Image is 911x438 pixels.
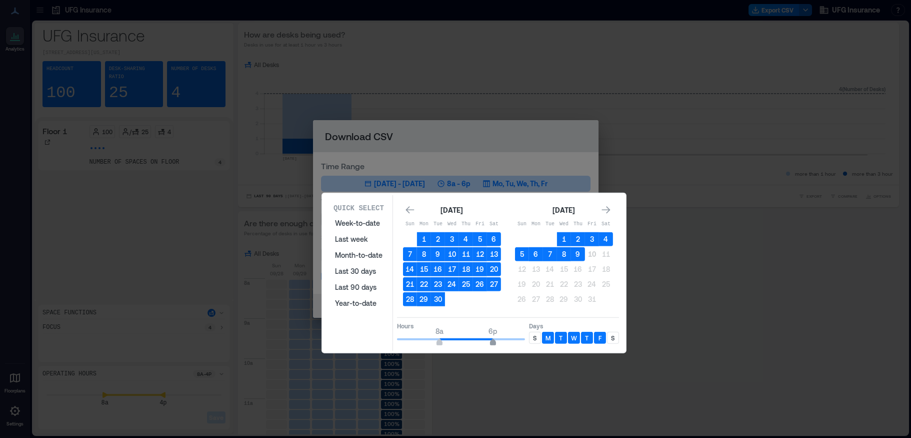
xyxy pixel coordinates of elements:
p: M [545,334,550,342]
button: 20 [487,262,501,276]
th: Tuesday [543,217,557,231]
button: 29 [557,292,571,306]
th: Monday [417,217,431,231]
p: S [611,334,614,342]
button: 24 [445,277,459,291]
button: 19 [515,277,529,291]
button: 16 [571,262,585,276]
th: Sunday [403,217,417,231]
button: 6 [529,247,543,261]
th: Friday [585,217,599,231]
th: Thursday [459,217,473,231]
p: Wed [445,220,459,228]
button: 21 [403,277,417,291]
p: W [571,334,577,342]
p: T [585,334,588,342]
button: 22 [417,277,431,291]
button: 29 [417,292,431,306]
button: 4 [459,232,473,246]
button: Year-to-date [329,295,388,311]
button: 15 [417,262,431,276]
button: 20 [529,277,543,291]
p: Sat [599,220,613,228]
button: Month-to-date [329,247,388,263]
p: F [598,334,601,342]
button: 9 [571,247,585,261]
button: 18 [599,262,613,276]
button: 26 [515,292,529,306]
button: Last 30 days [329,263,388,279]
p: S [533,334,536,342]
p: Mon [529,220,543,228]
button: 25 [599,277,613,291]
button: 8 [557,247,571,261]
button: 25 [459,277,473,291]
button: 13 [487,247,501,261]
p: Sat [487,220,501,228]
button: 9 [431,247,445,261]
p: Fri [473,220,487,228]
button: 17 [585,262,599,276]
p: Fri [585,220,599,228]
button: 12 [515,262,529,276]
div: [DATE] [550,204,578,216]
button: 19 [473,262,487,276]
button: 11 [599,247,613,261]
button: 26 [473,277,487,291]
button: 14 [543,262,557,276]
button: 27 [529,292,543,306]
th: Wednesday [557,217,571,231]
p: Tue [543,220,557,228]
span: 8a [435,327,443,335]
p: Tue [431,220,445,228]
p: Thu [459,220,473,228]
button: 10 [445,247,459,261]
button: Go to previous month [403,203,417,217]
th: Sunday [515,217,529,231]
button: 24 [585,277,599,291]
button: 16 [431,262,445,276]
p: T [559,334,562,342]
button: Go to next month [599,203,613,217]
button: 31 [585,292,599,306]
th: Saturday [487,217,501,231]
button: Last 90 days [329,279,388,295]
th: Thursday [571,217,585,231]
th: Monday [529,217,543,231]
th: Friday [473,217,487,231]
p: Mon [417,220,431,228]
div: [DATE] [438,204,466,216]
button: 13 [529,262,543,276]
p: Days [529,322,619,330]
button: 15 [557,262,571,276]
button: 8 [417,247,431,261]
span: 6p [488,327,497,335]
button: 18 [459,262,473,276]
th: Wednesday [445,217,459,231]
button: 30 [431,292,445,306]
button: 1 [417,232,431,246]
button: 7 [403,247,417,261]
button: 23 [571,277,585,291]
button: 22 [557,277,571,291]
p: Quick Select [333,203,384,213]
p: Thu [571,220,585,228]
button: 10 [585,247,599,261]
button: Week-to-date [329,215,388,231]
button: 3 [445,232,459,246]
button: 2 [431,232,445,246]
button: 23 [431,277,445,291]
th: Tuesday [431,217,445,231]
button: 11 [459,247,473,261]
button: Last week [329,231,388,247]
button: 21 [543,277,557,291]
button: 7 [543,247,557,261]
button: 28 [403,292,417,306]
button: 4 [599,232,613,246]
button: 27 [487,277,501,291]
p: Sun [515,220,529,228]
button: 3 [585,232,599,246]
p: Wed [557,220,571,228]
button: 5 [515,247,529,261]
button: 2 [571,232,585,246]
